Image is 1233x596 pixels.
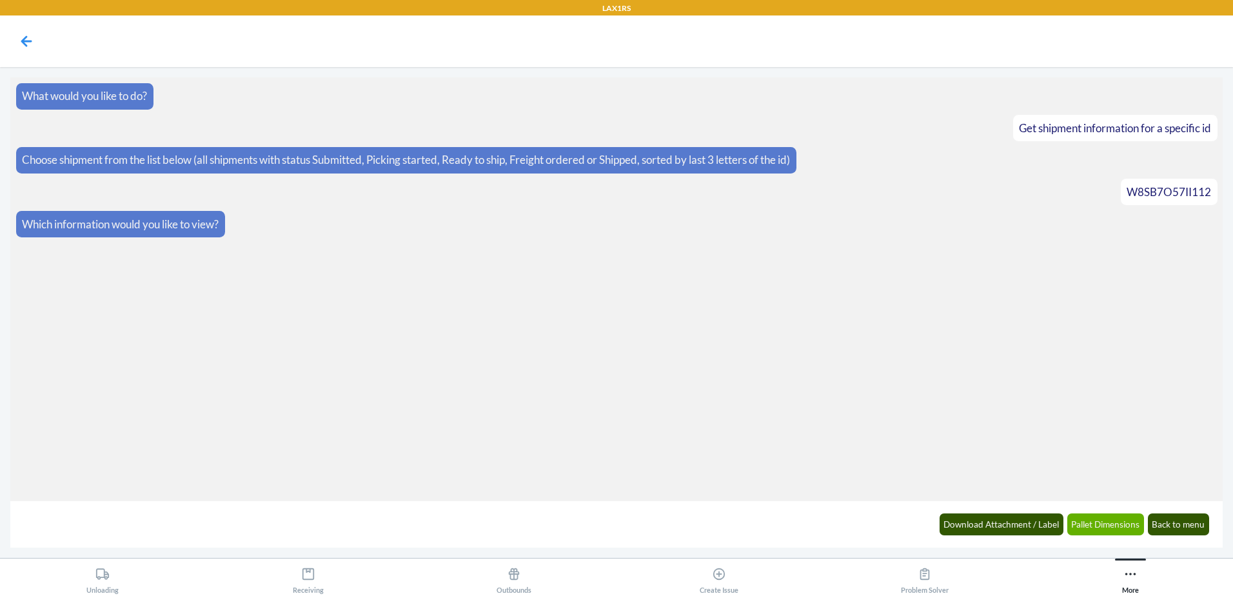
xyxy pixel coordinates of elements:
p: Choose shipment from the list below (all shipments with status Submitted, Picking started, Ready ... [22,152,790,168]
button: Pallet Dimensions [1067,513,1145,535]
div: Outbounds [497,562,531,594]
p: Which information would you like to view? [22,216,219,233]
p: What would you like to do? [22,88,147,104]
div: Unloading [86,562,119,594]
button: More [1027,559,1233,594]
button: Download Attachment / Label [940,513,1064,535]
div: Problem Solver [901,562,949,594]
span: W8SB7O57II112 [1127,185,1211,199]
button: Create Issue [616,559,822,594]
button: Outbounds [411,559,616,594]
button: Problem Solver [822,559,1028,594]
div: Create Issue [700,562,738,594]
div: Receiving [293,562,324,594]
div: More [1122,562,1139,594]
span: Get shipment information for a specific id [1019,121,1211,135]
button: Back to menu [1148,513,1210,535]
p: LAX1RS [602,3,631,14]
button: Receiving [206,559,411,594]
